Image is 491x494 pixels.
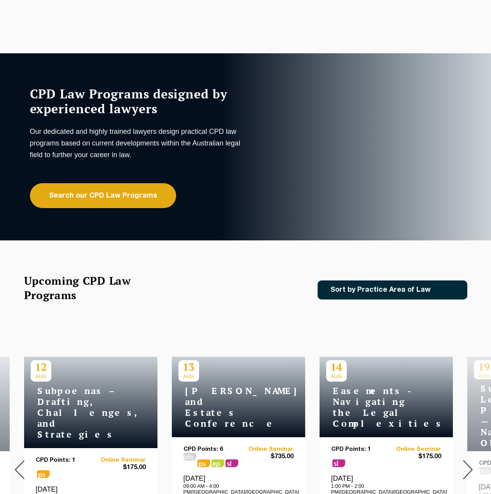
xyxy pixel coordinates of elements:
[36,457,91,464] p: CPD Points: 1
[91,464,146,472] span: $175.00
[331,446,386,453] p: CPD Points: 1
[91,457,146,464] a: Online Seminar
[121,20,179,43] a: Practical Legal Training
[183,446,239,453] p: CPD Points: 6
[347,20,404,43] a: Medicare Billing Course
[332,459,345,467] span: sl
[326,385,423,429] h4: Easements - Navigating the Legal Complexities
[178,360,199,373] p: 13
[211,459,224,467] span: ps
[326,360,347,373] p: 14
[435,20,463,43] a: About Us
[178,385,276,429] h4: [PERSON_NAME] and Estates Conference
[404,20,435,43] a: Venue Hire
[219,20,290,43] a: Practice Management Course
[178,20,219,43] a: CPD Programs
[31,373,51,379] span: AUG
[238,453,294,461] span: $735.00
[463,20,487,43] a: Contact
[318,280,467,300] a: Sort by Practice Area of Law
[17,25,69,47] a: [PERSON_NAME] Centre for Law
[197,459,210,467] span: ps
[226,4,273,12] a: Book CPD Programs
[31,385,128,440] h4: Subpoenas – Drafting, Challenges, and Strategies
[15,460,24,479] img: Prev
[443,287,452,293] img: Icon
[31,360,51,373] p: 12
[30,126,244,161] p: Our dedicated and highly trained lawyers design practical CPD law programs based on current devel...
[386,453,441,461] span: $175.00
[326,373,347,379] span: AUG
[24,273,150,302] h2: Upcoming CPD Law Programs
[30,183,176,208] a: Search our CPD Law Programs
[37,470,50,478] span: ps
[178,373,199,379] span: AUG
[183,453,196,461] span: pm
[290,20,347,43] a: Traineeship Workshops
[173,4,218,12] a: PLT Learning Portal
[238,446,294,453] a: Online Seminar
[355,4,387,12] a: 1300 039 031
[386,446,441,453] a: Online Seminar
[30,86,244,116] h1: CPD Law Programs designed by experienced lawyers
[285,4,339,12] a: Pre-Recorded Webcasts
[357,5,385,11] span: 1300 039 031
[225,459,238,467] span: sl
[463,460,473,479] img: Next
